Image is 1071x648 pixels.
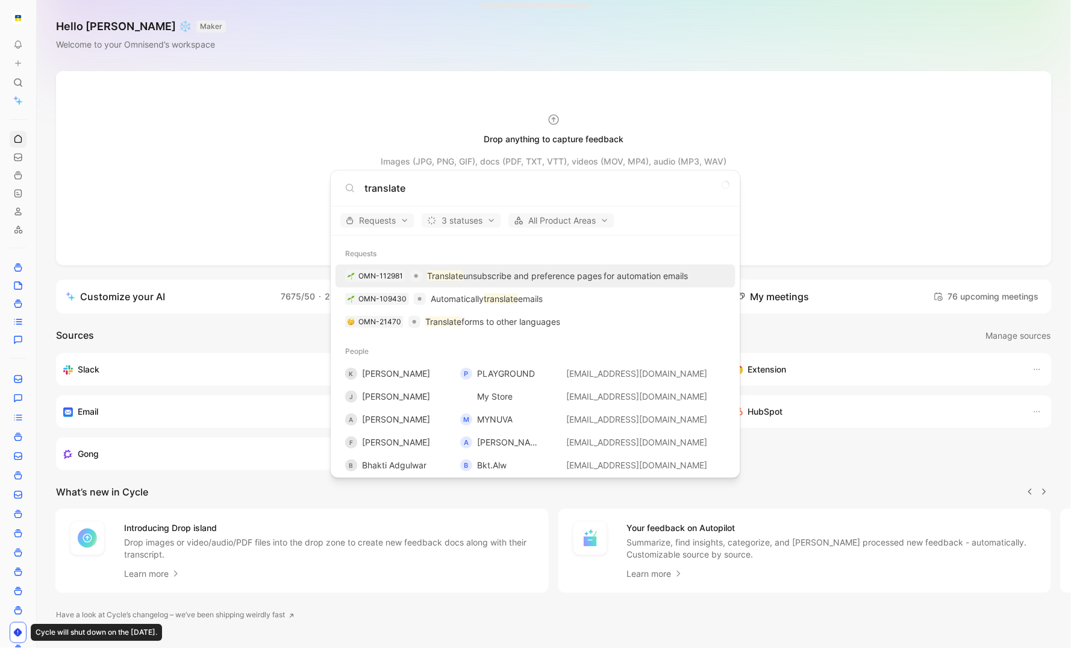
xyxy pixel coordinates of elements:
[336,454,735,477] button: BBhakti AdgulwarBBkt.Alw[EMAIL_ADDRESS][DOMAIN_NAME]
[477,460,507,470] span: Bkt.Alw
[336,288,735,310] a: 🌱OMN-109430Automaticallytranslateemails
[427,271,463,281] mark: Translate
[346,213,409,228] span: Requests
[460,414,472,426] div: M
[336,385,735,408] button: J[PERSON_NAME]logoMy Store[EMAIL_ADDRESS][DOMAIN_NAME]
[431,292,543,306] p: Automatically emails
[362,391,430,401] span: [PERSON_NAME]
[336,408,735,431] button: A[PERSON_NAME]MMYNUVA[EMAIL_ADDRESS][DOMAIN_NAME]
[427,269,688,283] p: unsubscribe and preference pages for automation emails
[567,368,708,379] span: [EMAIL_ADDRESS][DOMAIN_NAME]
[460,391,472,403] img: logo
[477,437,545,447] span: [PERSON_NAME]
[345,414,357,426] div: A
[345,391,357,403] div: J
[336,265,735,288] a: 🌱OMN-112981Translateunsubscribe and preference pages for automation emails
[340,213,414,228] button: Requests
[348,295,355,303] img: 🌱
[425,316,461,327] mark: Translate
[477,368,535,379] span: PLAYGROUND
[460,436,472,448] div: A
[567,391,708,401] span: [EMAIL_ADDRESS][DOMAIN_NAME]
[336,477,735,500] button: M[PERSON_NAME]GGlorify[EMAIL_ADDRESS][DOMAIN_NAME]
[460,459,472,471] div: B
[362,414,430,424] span: [PERSON_NAME]
[362,437,430,447] span: [PERSON_NAME]
[567,414,708,424] span: [EMAIL_ADDRESS][DOMAIN_NAME]
[567,437,708,447] span: [EMAIL_ADDRESS][DOMAIN_NAME]
[362,368,430,379] span: [PERSON_NAME]
[348,318,355,326] img: 🤔
[345,368,357,380] div: K
[331,341,740,362] div: People
[514,213,609,228] span: All Product Areas
[358,270,403,282] div: OMN-112981
[477,391,513,401] span: My Store
[331,243,740,265] div: Requests
[358,316,401,328] div: OMN-21470
[362,460,426,470] span: Bhakti Adgulwar
[460,368,472,380] div: P
[567,460,708,470] span: [EMAIL_ADDRESS][DOMAIN_NAME]
[364,181,726,195] input: Type a command or search anything
[348,272,355,280] img: 🌱
[484,294,518,304] mark: translate
[358,293,407,305] div: OMN-109430
[425,315,560,329] p: forms to other languages
[345,436,357,448] div: F
[336,362,735,385] button: K[PERSON_NAME]PPLAYGROUND[EMAIL_ADDRESS][DOMAIN_NAME]
[422,213,501,228] button: 3 statuses
[477,414,513,424] span: MYNUVA
[336,310,735,333] a: 🤔OMN-21470Translateforms to other languages
[508,213,614,228] button: All Product Areas
[345,459,357,471] div: B
[427,213,496,228] span: 3 statuses
[336,431,735,454] button: F[PERSON_NAME]A[PERSON_NAME][EMAIL_ADDRESS][DOMAIN_NAME]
